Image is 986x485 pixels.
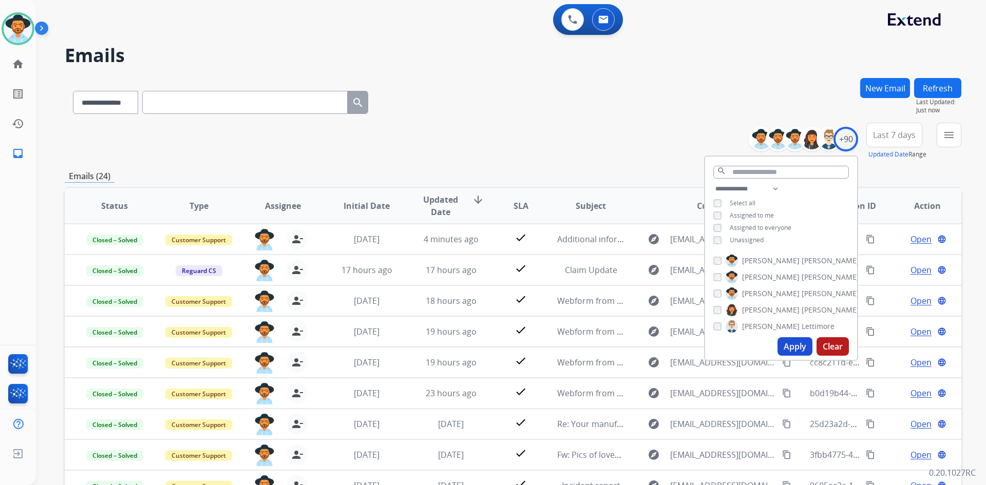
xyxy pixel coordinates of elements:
span: [DATE] [354,357,380,368]
mat-icon: home [12,58,24,70]
button: New Email [860,78,910,98]
span: Open [911,325,932,338]
mat-icon: language [937,296,946,305]
img: agent-avatar [254,290,275,312]
span: 17 hours ago [426,264,477,276]
mat-icon: person_remove [291,418,304,430]
mat-icon: content_copy [866,419,875,429]
span: 17 hours ago [342,264,392,276]
span: Webform from [EMAIL_ADDRESS][DOMAIN_NAME] on [DATE] [557,326,790,337]
mat-icon: check [515,262,527,275]
mat-icon: search [352,96,364,109]
img: agent-avatar [254,444,275,466]
mat-icon: search [717,166,726,176]
span: Closed – Solved [86,327,143,338]
span: Closed – Solved [86,358,143,368]
span: 3fbb4775-4a05-4d52-865e-3706428334b2 [810,449,968,460]
span: Additional information needed [557,234,676,245]
mat-icon: content_copy [866,389,875,398]
span: Open [911,418,932,430]
mat-icon: person_remove [291,449,304,461]
mat-icon: check [515,447,527,459]
span: Webform from [EMAIL_ADDRESS][DOMAIN_NAME] on [DATE] [557,357,790,368]
span: Lettimore [802,321,835,332]
mat-icon: check [515,324,527,336]
span: Closed – Solved [86,450,143,461]
span: [PERSON_NAME] [802,272,859,282]
span: [EMAIL_ADDRESS][DOMAIN_NAME] [670,233,776,245]
span: [EMAIL_ADDRESS][DOMAIN_NAME] [670,449,776,461]
mat-icon: language [937,358,946,367]
span: Closed – Solved [86,419,143,430]
span: [PERSON_NAME] [802,256,859,266]
span: [PERSON_NAME] [742,288,800,299]
span: Re: Your manufacturer's warranty may still be active [557,418,759,430]
mat-icon: person_remove [291,295,304,307]
span: [PERSON_NAME] [802,288,859,299]
span: [DATE] [438,449,464,460]
span: Subject [576,200,606,212]
button: Updated Date [868,150,908,159]
span: [DATE] [354,418,380,430]
span: b0d19b44-6542-47eb-ac4b-0f57323b98c1 [810,387,968,399]
mat-icon: language [937,265,946,275]
mat-icon: content_copy [866,450,875,459]
span: [EMAIL_ADDRESS][DOMAIN_NAME] [670,418,776,430]
span: [EMAIL_ADDRESS][DOMAIN_NAME] [670,325,776,338]
mat-icon: language [937,419,946,429]
span: Closed – Solved [86,265,143,276]
mat-icon: content_copy [782,389,791,398]
span: Range [868,150,926,159]
span: [PERSON_NAME] [742,321,800,332]
mat-icon: check [515,385,527,398]
span: Just now [916,106,961,114]
span: Customer Support [165,327,232,338]
img: avatar [4,14,32,43]
span: Customer Support [165,235,232,245]
span: Open [911,356,932,368]
span: Claim Update [565,264,617,276]
mat-icon: explore [648,449,660,461]
span: [EMAIL_ADDRESS][DOMAIN_NAME] [670,295,776,307]
button: Apply [778,337,812,356]
mat-icon: person_remove [291,387,304,399]
span: 23 hours ago [426,387,477,399]
span: Open [911,295,932,307]
span: [DATE] [354,449,380,460]
span: Select all [730,199,755,207]
span: Customer [697,200,737,212]
mat-icon: person_remove [291,356,304,368]
span: [EMAIL_ADDRESS][DOMAIN_NAME] [670,387,776,399]
mat-icon: check [515,231,527,244]
span: [DATE] [354,326,380,337]
img: agent-avatar [254,321,275,343]
th: Action [877,188,961,224]
span: Customer Support [165,358,232,368]
mat-icon: explore [648,295,660,307]
span: Open [911,387,932,399]
mat-icon: language [937,327,946,336]
span: Webform from [EMAIL_ADDRESS][DOMAIN_NAME] on [DATE] [557,295,790,306]
button: Refresh [914,78,961,98]
mat-icon: person_remove [291,264,304,276]
span: Assigned to me [730,211,774,220]
img: agent-avatar [254,383,275,404]
span: Customer Support [165,419,232,430]
span: Last 7 days [873,133,916,137]
span: Open [911,233,932,245]
mat-icon: content_copy [782,450,791,459]
p: 0.20.1027RC [929,467,976,479]
mat-icon: person_remove [291,233,304,245]
img: agent-avatar [254,352,275,374]
mat-icon: content_copy [866,358,875,367]
mat-icon: history [12,118,24,130]
img: agent-avatar [254,229,275,250]
mat-icon: content_copy [866,235,875,244]
span: Type [189,200,208,212]
mat-icon: content_copy [866,265,875,275]
mat-icon: content_copy [866,327,875,336]
span: Assigned to everyone [730,223,791,232]
span: [EMAIL_ADDRESS][DOMAIN_NAME] [670,356,776,368]
span: SLA [514,200,528,212]
span: Reguard CS [176,265,222,276]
